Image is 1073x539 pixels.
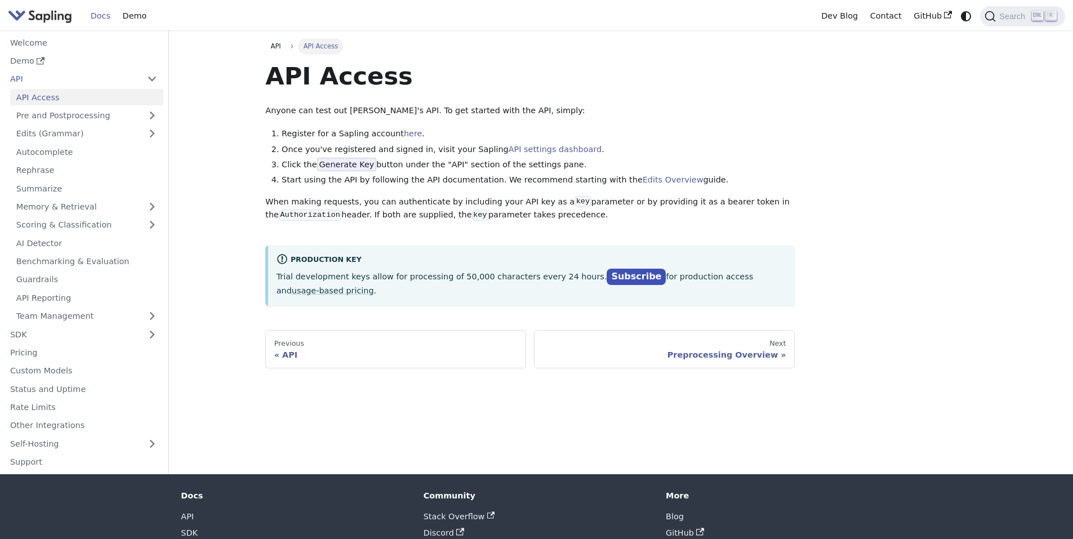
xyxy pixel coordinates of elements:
a: usage-based pricing [292,286,374,295]
a: Welcome [4,34,163,51]
a: Demo [4,53,163,69]
a: Scoring & Classification [10,217,163,233]
a: Edits (Grammar) [10,126,163,142]
nav: Docs pages [265,330,795,368]
a: API [4,71,141,87]
nav: Breadcrumbs [265,38,795,54]
code: Authorization [279,210,341,221]
img: Sapling.ai [8,8,72,24]
code: key [575,196,591,207]
a: GitHub [907,7,958,25]
span: Generate Key [317,158,377,171]
a: Demo [117,7,153,25]
a: Docs [84,7,117,25]
a: Autocomplete [10,144,163,160]
h1: API Access [265,61,795,91]
a: Blog [666,512,684,521]
div: Previous [274,339,518,348]
a: Other Integrations [4,417,163,434]
div: Production Key [277,253,787,267]
p: When making requests, you can authenticate by including your API key as a parameter or by providi... [265,195,795,222]
a: here [404,129,422,138]
button: Collapse sidebar category 'API' [141,71,163,87]
li: Once you've registered and signed in, visit your Sapling . [282,143,795,157]
a: Guardrails [10,271,163,288]
a: Rate Limits [4,399,163,416]
a: SDK [181,528,198,537]
div: Docs [181,491,407,501]
p: Anyone can test out [PERSON_NAME]'s API. To get started with the API, simply: [265,104,795,118]
a: PreviousAPI [265,330,526,368]
a: GitHub [666,528,704,537]
a: Self-Hosting [4,435,163,452]
p: Trial development keys allow for processing of 50,000 characters every 24 hours. for production a... [277,269,787,297]
a: Contact [864,7,908,25]
a: Subscribe [607,269,666,285]
span: Search [996,12,1032,21]
a: Benchmarking & Evaluation [10,253,163,270]
a: API Access [10,89,163,105]
div: Community [424,491,650,501]
a: Pre and Postprocessing [10,108,163,124]
a: Edits Overview [643,175,704,184]
a: Support [4,454,163,470]
button: Switch between dark and light mode (currently system mode) [958,8,974,24]
div: More [666,491,892,501]
button: Search (Ctrl+K) [980,6,1065,26]
a: Rephrase [10,162,163,179]
li: Start using the API by following the API documentation. We recommend starting with the guide. [282,173,795,187]
a: API [181,512,194,521]
span: API Access [298,38,343,54]
a: Dev Blog [815,7,863,25]
a: AI Detector [10,235,163,251]
a: API Reporting [10,289,163,306]
div: Preprocessing Overview [543,350,786,360]
a: SDK [4,326,141,342]
span: API [271,42,281,50]
a: Status and Uptime [4,381,163,397]
a: API [265,38,286,54]
div: API [274,350,518,360]
a: Team Management [10,308,163,324]
code: key [472,210,488,221]
li: Register for a Sapling account . [282,127,795,141]
div: Next [543,339,786,348]
li: Click the button under the "API" section of the settings pane. [282,158,795,172]
a: Memory & Retrieval [10,199,163,215]
a: Summarize [10,180,163,197]
a: Pricing [4,345,163,361]
a: Custom Models [4,363,163,379]
a: API settings dashboard [509,145,602,154]
a: Discord [424,528,464,537]
kbd: K [1045,11,1057,21]
a: NextPreprocessing Overview [534,330,795,368]
button: Expand sidebar category 'SDK' [141,326,163,342]
a: Sapling.ai [8,8,76,24]
a: Stack Overflow [424,512,495,521]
